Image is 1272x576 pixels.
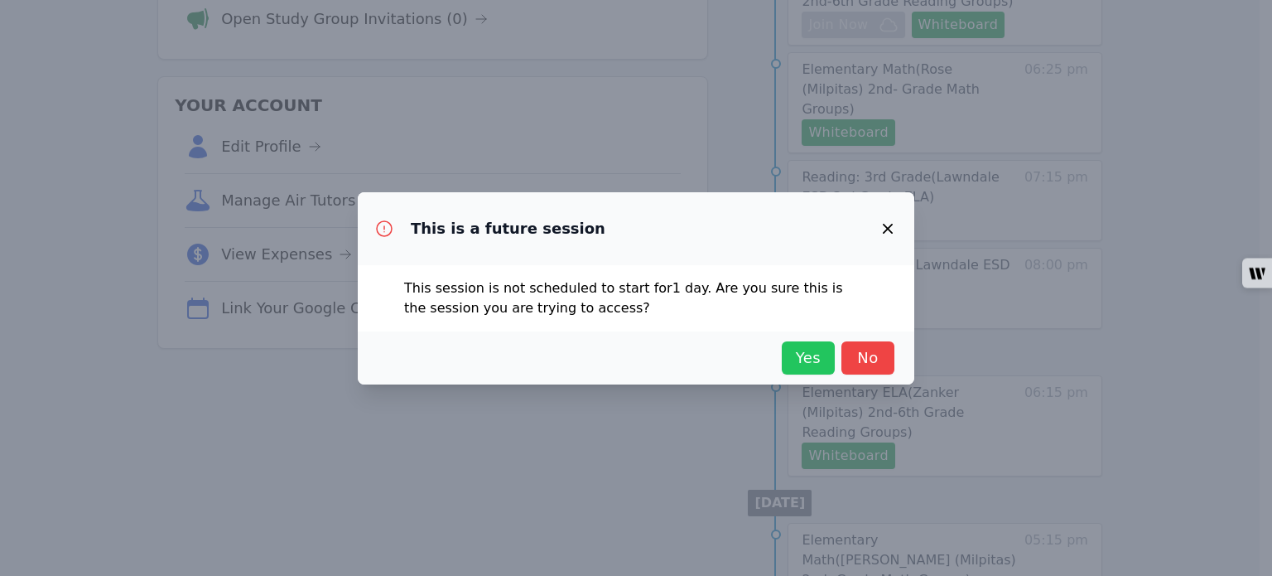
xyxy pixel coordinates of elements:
button: No [841,341,894,375]
span: Yes [790,346,826,370]
p: This session is not scheduled to start for 1 day . Are you sure this is the session you are tryin... [404,278,868,318]
h3: This is a future session [411,219,605,239]
button: Yes [782,341,835,375]
span: No [850,346,886,370]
